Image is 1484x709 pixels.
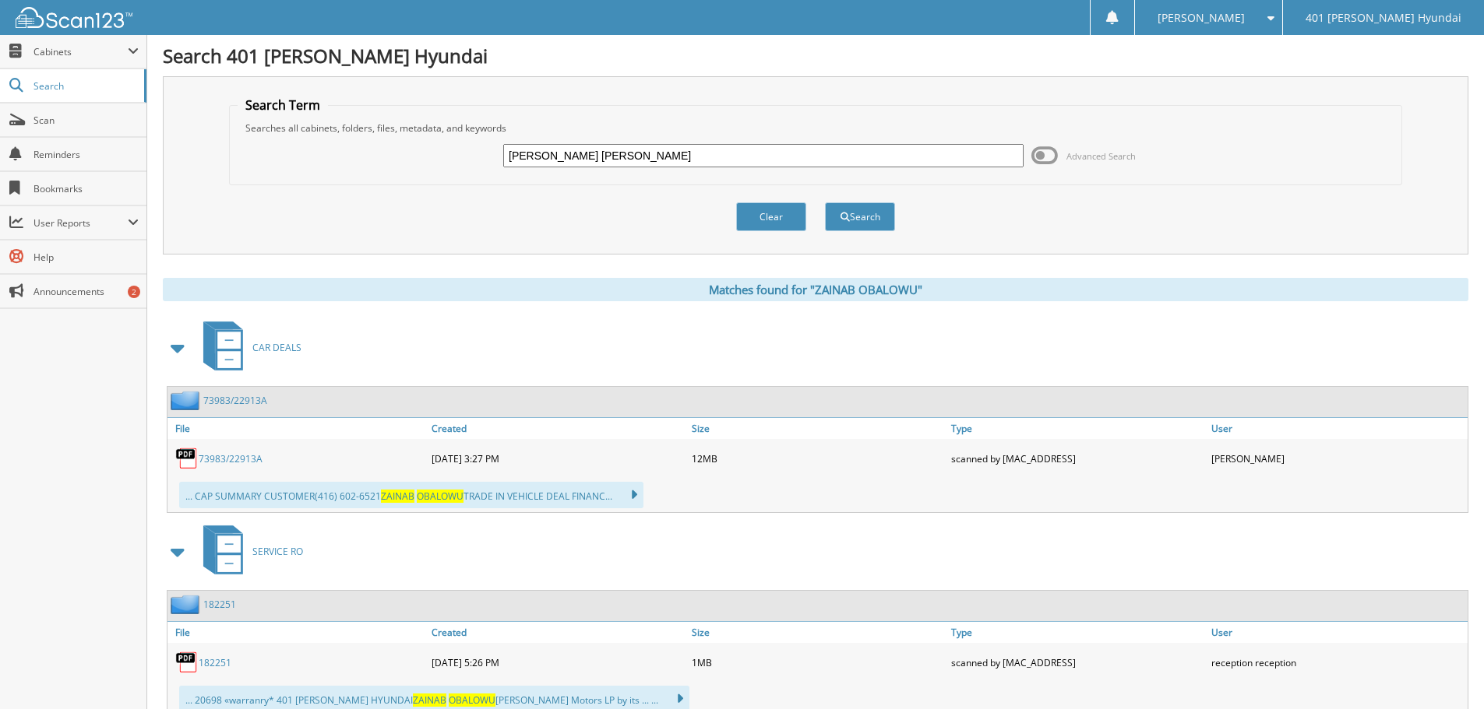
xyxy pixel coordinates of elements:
a: User [1207,622,1468,643]
img: folder2.png [171,391,203,410]
div: Searches all cabinets, folders, files, metadata, and keywords [238,121,1394,135]
img: PDF.png [175,651,199,674]
div: 1MB [688,647,948,678]
span: ZAINAB [413,693,446,707]
div: Matches found for "ZAINAB OBALOWU" [163,278,1468,301]
span: OBALOWU [449,693,495,707]
a: 182251 [199,656,231,669]
a: Size [688,418,948,439]
span: Search [33,79,136,93]
div: 12MB [688,443,948,474]
span: CAR DEALS [252,341,301,354]
img: folder2.png [171,595,203,614]
div: ... CAP SUMMARY CUSTOMER(416) 602-6521 TRADE IN VEHICLE DEAL FINANC... [179,482,643,508]
a: 73983/22913A [203,394,267,407]
div: [DATE] 5:26 PM [428,647,688,678]
span: [PERSON_NAME] [1158,13,1245,23]
span: SERVICE RO [252,545,303,558]
span: Help [33,251,139,264]
a: File [167,622,428,643]
button: Search [825,202,895,231]
span: OBALOWU [417,490,464,503]
span: ZAINAB [381,490,414,503]
img: PDF.png [175,447,199,470]
a: 182251 [203,598,236,611]
button: Clear [736,202,806,231]
iframe: Chat Widget [1406,634,1484,709]
div: reception reception [1207,647,1468,678]
span: 401 [PERSON_NAME] Hyundai [1306,13,1461,23]
a: Type [947,622,1207,643]
a: SERVICE RO [194,521,303,582]
a: Created [428,622,688,643]
span: User Reports [33,216,128,230]
div: 2 [128,286,140,298]
img: scan123-logo-white.svg [16,7,132,28]
span: Reminders [33,148,139,161]
span: Announcements [33,285,139,298]
a: CAR DEALS [194,317,301,378]
a: Created [428,418,688,439]
a: 73983/22913A [199,452,263,465]
span: Scan [33,114,139,127]
div: [PERSON_NAME] [1207,443,1468,474]
div: scanned by [MAC_ADDRESS] [947,443,1207,474]
h1: Search 401 [PERSON_NAME] Hyundai [163,43,1468,68]
a: Size [688,622,948,643]
span: Advanced Search [1066,150,1136,162]
legend: Search Term [238,97,328,114]
a: Type [947,418,1207,439]
span: Cabinets [33,45,128,58]
a: File [167,418,428,439]
div: [DATE] 3:27 PM [428,443,688,474]
div: scanned by [MAC_ADDRESS] [947,647,1207,678]
span: Bookmarks [33,182,139,195]
a: User [1207,418,1468,439]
